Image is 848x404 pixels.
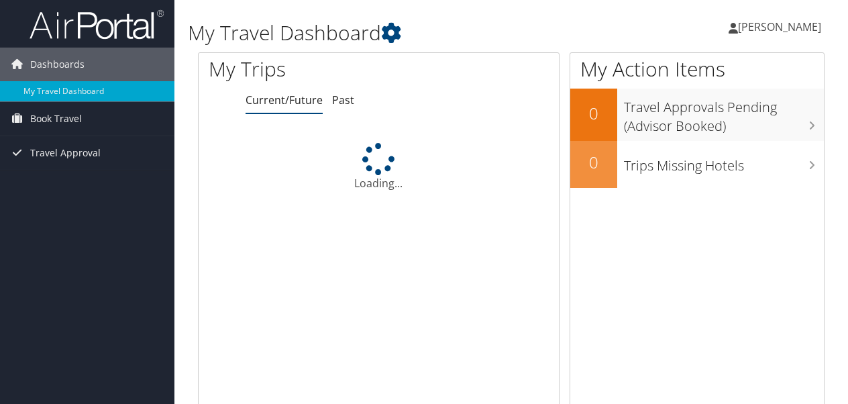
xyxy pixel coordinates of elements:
span: Book Travel [30,102,82,136]
a: 0Trips Missing Hotels [570,141,824,188]
span: [PERSON_NAME] [738,19,821,34]
a: Past [332,93,354,107]
a: Current/Future [246,93,323,107]
div: Loading... [199,143,559,191]
h2: 0 [570,151,617,174]
img: airportal-logo.png [30,9,164,40]
a: 0Travel Approvals Pending (Advisor Booked) [570,89,824,140]
span: Travel Approval [30,136,101,170]
h3: Travel Approvals Pending (Advisor Booked) [624,91,824,136]
h1: My Trips [209,55,399,83]
h1: My Travel Dashboard [188,19,619,47]
span: Dashboards [30,48,85,81]
h3: Trips Missing Hotels [624,150,824,175]
h1: My Action Items [570,55,824,83]
h2: 0 [570,102,617,125]
a: [PERSON_NAME] [729,7,835,47]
